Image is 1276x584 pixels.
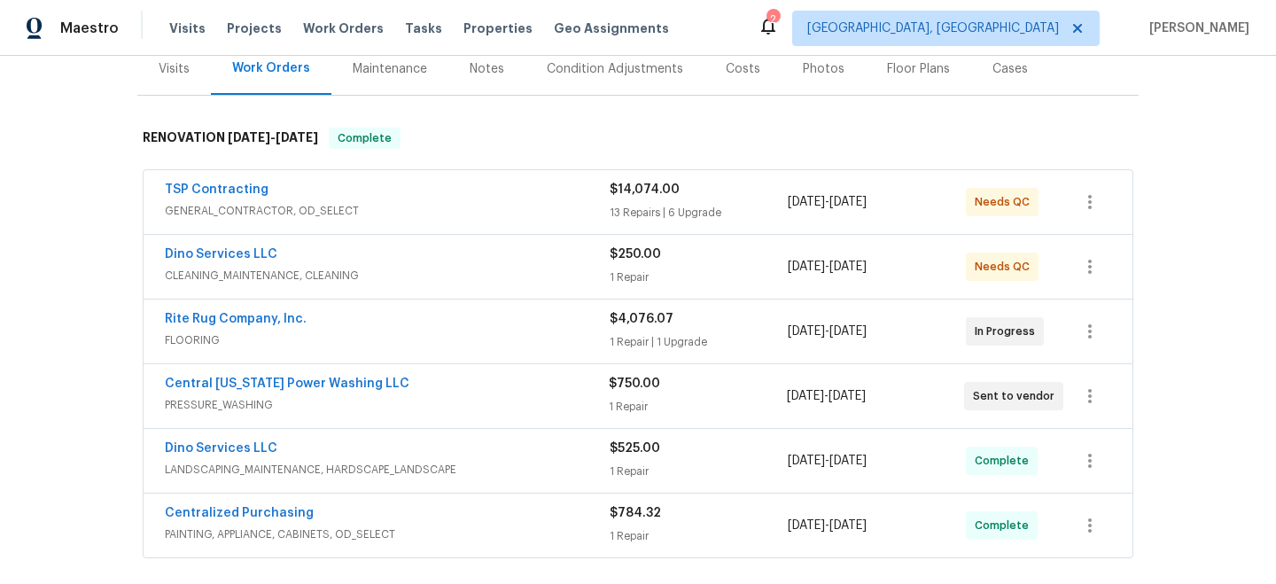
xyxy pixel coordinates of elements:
span: $14,074.00 [610,183,680,196]
span: [DATE] [829,261,867,273]
span: [DATE] [228,131,270,144]
div: Floor Plans [887,60,950,78]
span: [DATE] [829,196,867,208]
span: - [787,387,866,405]
span: $784.32 [610,507,661,519]
span: Sent to vendor [973,387,1062,405]
span: [DATE] [829,325,867,338]
span: Geo Assignments [554,19,669,37]
span: In Progress [975,323,1042,340]
span: Needs QC [975,193,1037,211]
span: PAINTING, APPLIANCE, CABINETS, OD_SELECT [165,526,610,543]
div: Maintenance [353,60,427,78]
span: [DATE] [788,196,825,208]
span: [DATE] [829,455,867,467]
div: 1 Repair [610,269,788,286]
span: Visits [169,19,206,37]
span: Projects [227,19,282,37]
span: - [228,131,318,144]
span: [DATE] [788,455,825,467]
span: $250.00 [610,248,661,261]
span: - [788,452,867,470]
span: Complete [331,129,399,147]
span: - [788,517,867,534]
div: Notes [470,60,504,78]
span: - [788,258,867,276]
span: $4,076.07 [610,313,673,325]
span: [DATE] [788,261,825,273]
div: Photos [803,60,844,78]
span: Work Orders [303,19,384,37]
span: [DATE] [788,325,825,338]
span: Complete [975,517,1036,534]
div: Visits [159,60,190,78]
span: [PERSON_NAME] [1142,19,1249,37]
div: 1 Repair [610,527,788,545]
span: [DATE] [787,390,824,402]
span: Needs QC [975,258,1037,276]
div: 1 Repair | 1 Upgrade [610,333,788,351]
span: LANDSCAPING_MAINTENANCE, HARDSCAPE_LANDSCAPE [165,461,610,479]
span: CLEANING_MAINTENANCE, CLEANING [165,267,610,284]
span: Properties [463,19,533,37]
div: 1 Repair [610,463,788,480]
div: Condition Adjustments [547,60,683,78]
span: Tasks [405,22,442,35]
div: 2 [766,11,779,28]
span: [DATE] [829,390,866,402]
a: Centralized Purchasing [165,507,314,519]
a: Dino Services LLC [165,442,277,455]
span: [GEOGRAPHIC_DATA], [GEOGRAPHIC_DATA] [807,19,1059,37]
a: Central [US_STATE] Power Washing LLC [165,378,409,390]
span: FLOORING [165,331,610,349]
div: Cases [992,60,1028,78]
span: [DATE] [788,519,825,532]
span: PRESSURE_WASHING [165,396,609,414]
div: Costs [726,60,760,78]
span: $525.00 [610,442,660,455]
div: RENOVATION [DATE]-[DATE]Complete [137,110,1139,167]
h6: RENOVATION [143,128,318,149]
a: Dino Services LLC [165,248,277,261]
span: - [788,193,867,211]
div: 1 Repair [609,398,786,416]
span: GENERAL_CONTRACTOR, OD_SELECT [165,202,610,220]
a: TSP Contracting [165,183,268,196]
a: Rite Rug Company, Inc. [165,313,307,325]
span: Complete [975,452,1036,470]
div: Work Orders [232,59,310,77]
span: Maestro [60,19,119,37]
span: - [788,323,867,340]
span: [DATE] [829,519,867,532]
span: [DATE] [276,131,318,144]
span: $750.00 [609,378,660,390]
div: 13 Repairs | 6 Upgrade [610,204,788,222]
